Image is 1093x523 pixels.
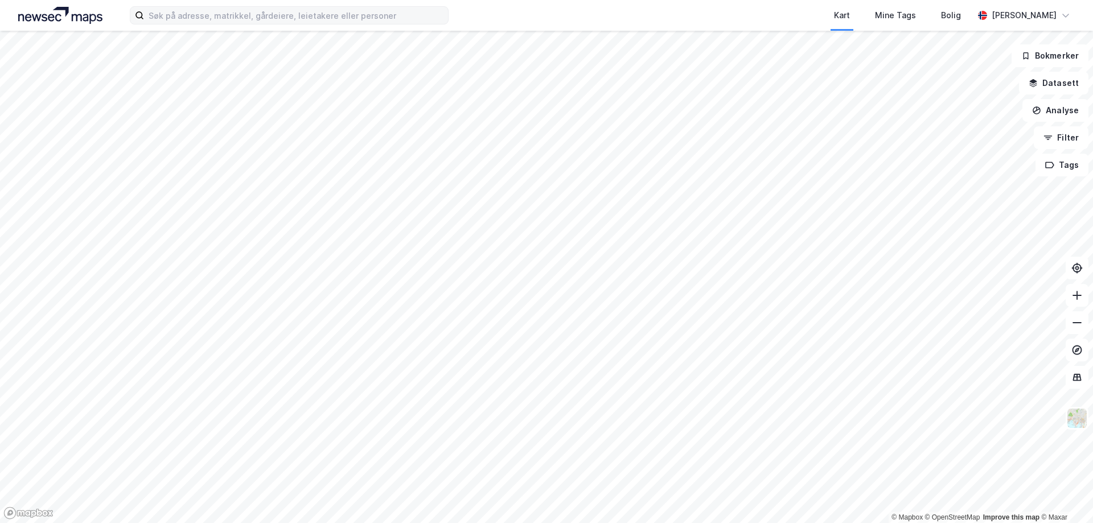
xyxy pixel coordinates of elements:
div: [PERSON_NAME] [992,9,1057,22]
a: OpenStreetMap [925,513,980,521]
button: Tags [1036,154,1088,176]
button: Datasett [1019,72,1088,94]
div: Kontrollprogram for chat [1036,468,1093,523]
img: Z [1066,407,1088,429]
input: Søk på adresse, matrikkel, gårdeiere, leietakere eller personer [144,7,448,24]
a: Improve this map [983,513,1039,521]
button: Filter [1034,126,1088,149]
div: Mine Tags [875,9,916,22]
div: Kart [834,9,850,22]
div: Bolig [941,9,961,22]
button: Analyse [1022,99,1088,122]
a: Mapbox homepage [3,506,54,520]
iframe: Chat Widget [1036,468,1093,523]
img: logo.a4113a55bc3d86da70a041830d287a7e.svg [18,7,102,24]
button: Bokmerker [1012,44,1088,67]
a: Mapbox [891,513,923,521]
